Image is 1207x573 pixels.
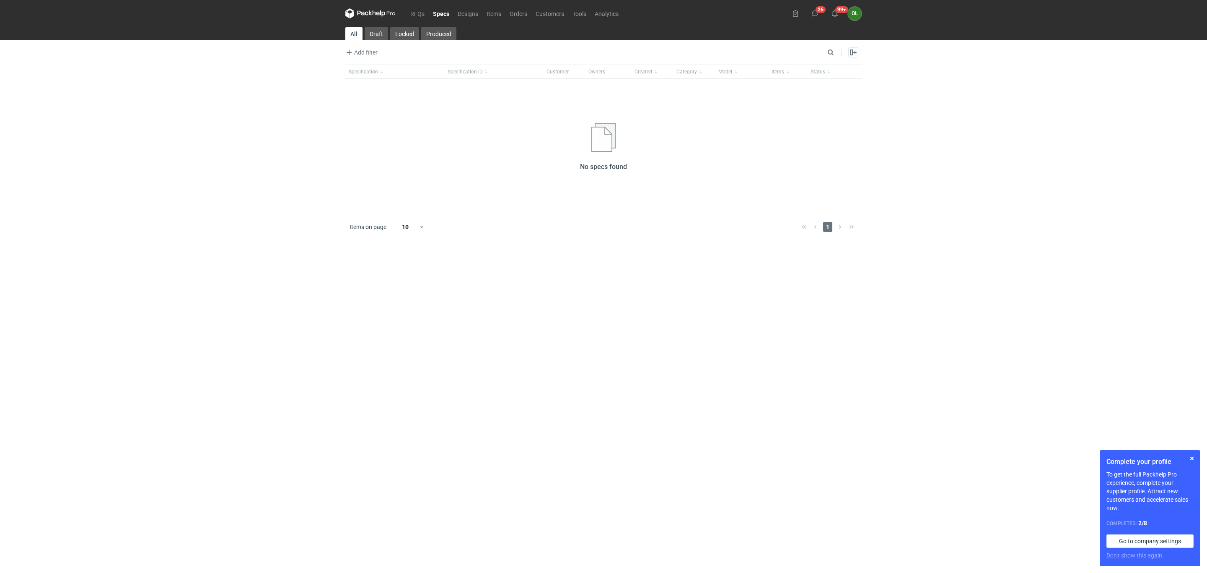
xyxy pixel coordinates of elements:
a: Specs [429,8,453,18]
h1: Complete your profile [1106,457,1194,467]
a: Go to company settings [1106,534,1194,548]
button: 26 [808,7,822,20]
a: Tools [568,8,591,18]
a: Items [482,8,505,18]
svg: Packhelp Pro [345,8,396,18]
div: 10 [392,221,419,233]
button: OŁ [848,7,862,21]
span: 1 [823,222,832,232]
p: To get the full Packhelp Pro experience, complete your supplier profile. Attract new customers an... [1106,470,1194,512]
a: Orders [505,8,531,18]
h2: No specs found [580,162,627,172]
a: RFQs [406,8,429,18]
div: Completed: [1106,519,1194,528]
a: Customers [531,8,568,18]
a: Produced [421,27,456,40]
button: Add filter [344,47,378,57]
button: Don’t show this again [1106,551,1162,560]
a: All [345,27,363,40]
a: Analytics [591,8,623,18]
strong: 2 / 8 [1138,520,1147,526]
button: 99+ [828,7,842,20]
input: Search [826,47,852,57]
button: Skip for now [1187,453,1197,464]
a: Draft [365,27,388,40]
a: Locked [390,27,419,40]
div: Olga Łopatowicz [848,7,862,21]
span: Items on page [350,223,386,231]
a: Designs [453,8,482,18]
